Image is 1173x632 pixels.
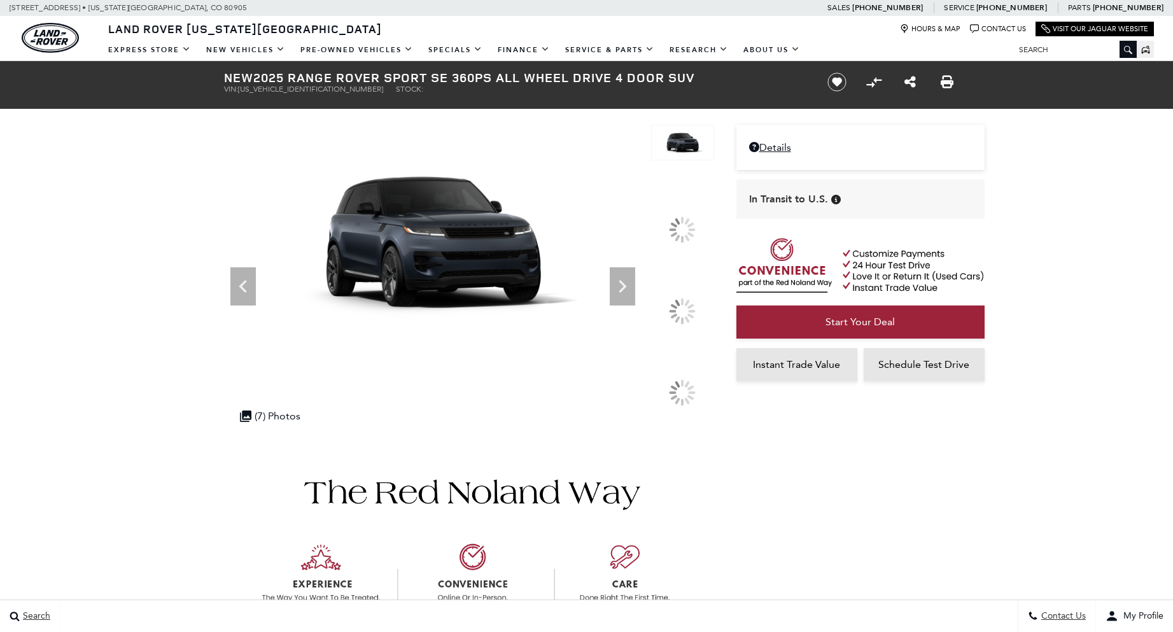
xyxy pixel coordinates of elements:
div: (7) Photos [234,404,307,428]
span: VIN: [224,85,238,94]
button: Compare vehicle [864,73,883,92]
iframe: YouTube video player [736,388,985,588]
a: Visit Our Jaguar Website [1041,24,1148,34]
a: Pre-Owned Vehicles [293,39,421,61]
a: Hours & Map [900,24,960,34]
span: In Transit to U.S. [749,192,828,206]
span: My Profile [1118,611,1163,622]
button: Save vehicle [823,72,851,92]
span: Service [944,3,974,12]
a: Land Rover [US_STATE][GEOGRAPHIC_DATA] [101,21,390,36]
span: [US_VEHICLE_IDENTIFICATION_NUMBER] [238,85,383,94]
a: Share this New 2025 Range Rover Sport SE 360PS All Wheel Drive 4 Door SUV [904,74,916,90]
a: [PHONE_NUMBER] [852,3,923,13]
a: [STREET_ADDRESS] • [US_STATE][GEOGRAPHIC_DATA], CO 80905 [10,3,247,12]
span: Search [20,611,50,622]
span: Land Rover [US_STATE][GEOGRAPHIC_DATA] [108,21,382,36]
a: Service & Parts [558,39,662,61]
a: Details [749,141,972,153]
a: Instant Trade Value [736,348,857,381]
span: Start Your Deal [825,316,895,328]
strong: New [224,69,253,86]
a: Schedule Test Drive [864,348,985,381]
a: Print this New 2025 Range Rover Sport SE 360PS All Wheel Drive 4 Door SUV [941,74,953,90]
span: Stock: [396,85,423,94]
img: Land Rover [22,23,79,53]
img: New 2025 Varesine Blue LAND ROVER SE 360PS image 1 [651,125,713,160]
span: Sales [827,3,850,12]
nav: Main Navigation [101,39,808,61]
span: Parts [1068,3,1091,12]
div: Vehicle has shipped from factory of origin. Estimated time of delivery to Retailer is on average ... [831,195,841,204]
a: [PHONE_NUMBER] [976,3,1047,13]
a: Specials [421,39,490,61]
span: Schedule Test Drive [878,358,969,370]
a: EXPRESS STORE [101,39,199,61]
button: user-profile-menu [1096,600,1173,632]
input: Search [1009,42,1137,57]
a: Research [662,39,736,61]
a: Start Your Deal [736,305,985,339]
span: Instant Trade Value [753,358,840,370]
a: Finance [490,39,558,61]
h1: 2025 Range Rover Sport SE 360PS All Wheel Drive 4 Door SUV [224,71,806,85]
a: Contact Us [970,24,1026,34]
a: land-rover [22,23,79,53]
a: About Us [736,39,808,61]
img: New 2025 Varesine Blue LAND ROVER SE 360PS image 1 [224,125,642,360]
a: New Vehicles [199,39,293,61]
a: [PHONE_NUMBER] [1093,3,1163,13]
span: Contact Us [1038,611,1086,622]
